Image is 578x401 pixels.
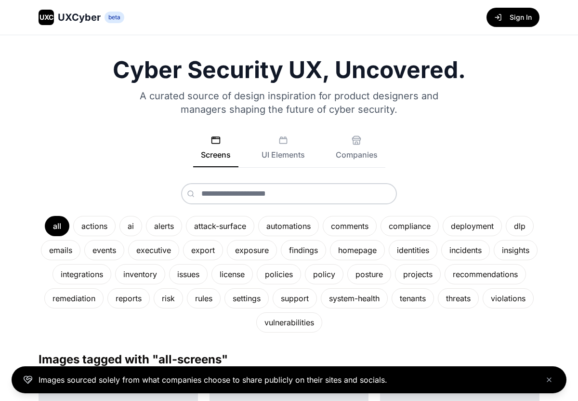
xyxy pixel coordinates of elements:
h1: Cyber Security UX, Uncovered. [39,58,539,81]
div: projects [395,264,441,284]
div: threats [438,288,479,308]
button: UI Elements [254,135,313,167]
div: vulnerabilities [256,312,322,333]
button: Screens [193,135,238,167]
div: license [211,264,253,284]
div: all [45,216,69,236]
div: exposure [227,240,277,260]
div: events [84,240,124,260]
div: attack-surface [186,216,254,236]
div: executive [128,240,179,260]
p: A curated source of design inspiration for product designers and managers shaping the future of c... [127,89,451,116]
button: Close banner [543,374,555,386]
div: emails [41,240,80,260]
button: Sign In [486,8,539,27]
div: deployment [443,216,502,236]
div: risk [154,288,183,308]
div: inventory [115,264,165,284]
div: export [183,240,223,260]
div: integrations [53,264,111,284]
div: recommendations [445,264,526,284]
span: beta [105,12,124,23]
div: automations [258,216,319,236]
div: compliance [381,216,439,236]
div: remediation [44,288,104,308]
div: posture [347,264,391,284]
div: findings [281,240,326,260]
div: identities [389,240,437,260]
button: Companies [328,135,385,167]
div: reports [107,288,150,308]
div: alerts [146,216,182,236]
div: policy [305,264,343,284]
div: violations [483,288,534,308]
p: Images sourced solely from what companies choose to share publicly on their sites and socials. [39,374,387,386]
div: system-health [321,288,388,308]
div: insights [494,240,538,260]
div: support [273,288,317,308]
span: UXC [39,13,53,22]
h2: Images tagged with " all-screens " [39,352,539,367]
div: dlp [506,216,534,236]
div: rules [187,288,221,308]
a: UXCUXCyberbeta [39,10,124,25]
div: policies [257,264,301,284]
div: homepage [330,240,385,260]
div: settings [224,288,269,308]
div: issues [169,264,208,284]
div: incidents [441,240,490,260]
div: ai [119,216,142,236]
div: tenants [392,288,434,308]
div: comments [323,216,377,236]
span: UXCyber [58,11,101,24]
div: actions [73,216,116,236]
